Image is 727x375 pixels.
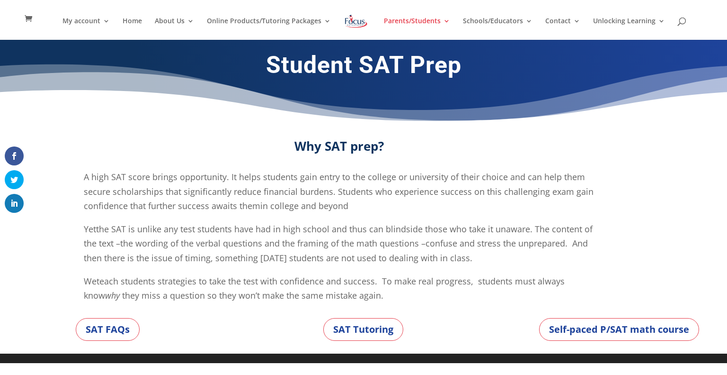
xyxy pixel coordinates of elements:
[155,18,194,40] a: About Us
[207,18,331,40] a: Online Products/Tutoring Packages
[260,200,348,211] span: in college and beyond
[294,137,384,155] strong: Why SAT prep?
[105,290,120,301] em: why
[62,18,110,40] a: My account
[108,51,619,84] h1: Student SAT Prep
[463,18,532,40] a: Schools/Educators
[545,18,580,40] a: Contact
[84,223,96,235] span: Yet
[122,290,383,301] span: they miss a question so they won’t make the same mistake again.
[384,18,450,40] a: Parents/Students
[539,318,699,341] a: Self-paced P/SAT math course
[84,171,594,211] span: A high SAT score brings opportunity. It helps students gain entry to the college or university of...
[76,318,140,341] a: SAT FAQs
[84,274,595,303] p: We
[84,223,593,264] span: the SAT is unlike any test students have had in high school and thus can blindside those who take...
[84,275,565,302] span: teach students strategies to take the test with confidence and success. To make real progress, st...
[593,18,665,40] a: Unlocking Learning
[123,18,142,40] a: Home
[344,13,368,30] img: Focus on Learning
[323,318,403,341] a: SAT Tutoring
